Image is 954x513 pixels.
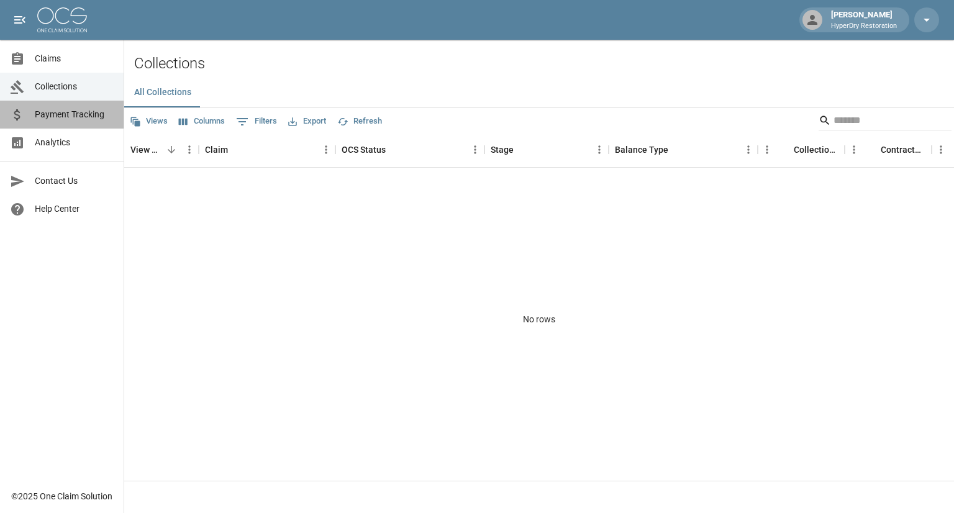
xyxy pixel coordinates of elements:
[386,141,403,158] button: Sort
[819,111,952,133] div: Search
[124,78,201,107] button: All Collections
[845,140,863,159] button: Menu
[176,112,228,131] button: Select columns
[205,132,228,167] div: Claim
[285,112,329,131] button: Export
[35,136,114,149] span: Analytics
[826,9,902,31] div: [PERSON_NAME]
[758,132,845,167] div: Collections Fee
[668,141,686,158] button: Sort
[609,132,758,167] div: Balance Type
[466,140,484,159] button: Menu
[484,132,609,167] div: Stage
[794,132,838,167] div: Collections Fee
[35,175,114,188] span: Contact Us
[863,141,881,158] button: Sort
[831,21,897,32] p: HyperDry Restoration
[180,140,199,159] button: Menu
[342,132,386,167] div: OCS Status
[932,140,950,159] button: Menu
[335,132,484,167] div: OCS Status
[35,52,114,65] span: Claims
[130,132,163,167] div: View Collection
[7,7,32,32] button: open drawer
[124,132,199,167] div: View Collection
[37,7,87,32] img: ocs-logo-white-transparent.png
[317,140,335,159] button: Menu
[35,202,114,216] span: Help Center
[233,112,280,132] button: Show filters
[514,141,531,158] button: Sort
[35,80,114,93] span: Collections
[35,108,114,121] span: Payment Tracking
[124,168,954,471] div: No rows
[124,78,954,107] div: dynamic tabs
[881,132,925,167] div: Contractor Amount
[134,55,954,73] h2: Collections
[491,132,514,167] div: Stage
[615,132,668,167] div: Balance Type
[739,140,758,159] button: Menu
[776,141,794,158] button: Sort
[334,112,385,131] button: Refresh
[11,490,112,502] div: © 2025 One Claim Solution
[228,141,245,158] button: Sort
[127,112,171,131] button: Views
[199,132,335,167] div: Claim
[758,140,776,159] button: Menu
[845,132,932,167] div: Contractor Amount
[590,140,609,159] button: Menu
[163,141,180,158] button: Sort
